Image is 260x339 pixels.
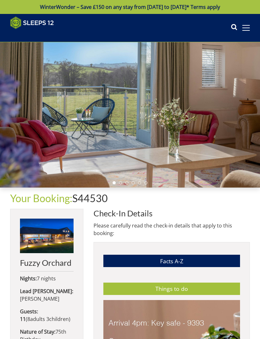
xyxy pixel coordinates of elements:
h2: Fuzzy Orchard [20,258,74,267]
a: Fuzzy Orchard [20,219,74,267]
strong: 11 [20,316,26,323]
a: Your Booking: [10,192,72,204]
strong: Nights: [20,275,37,282]
span: 3 [46,316,49,323]
strong: Guests: [20,308,38,315]
span: s [42,316,45,323]
h1: S44530 [10,193,250,204]
span: adult [27,316,45,323]
p: 7 nights [20,275,74,282]
span: child [45,316,69,323]
a: Things to do [103,283,240,295]
h2: Check-In Details [94,209,250,218]
span: ( ) [20,316,70,323]
span: ren [61,316,69,323]
iframe: Customer reviews powered by Trustpilot [7,33,74,38]
strong: Nature of Stay: [20,328,55,335]
span: [PERSON_NAME] [20,295,59,302]
span: 8 [27,316,30,323]
p: Please carefully read the check-in details that apply to this booking: [94,222,250,237]
strong: Lead [PERSON_NAME]: [20,288,73,295]
img: An image of 'Fuzzy Orchard' [20,219,74,253]
img: Sleeps 12 [10,16,54,29]
a: Facts A-Z [103,255,240,267]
